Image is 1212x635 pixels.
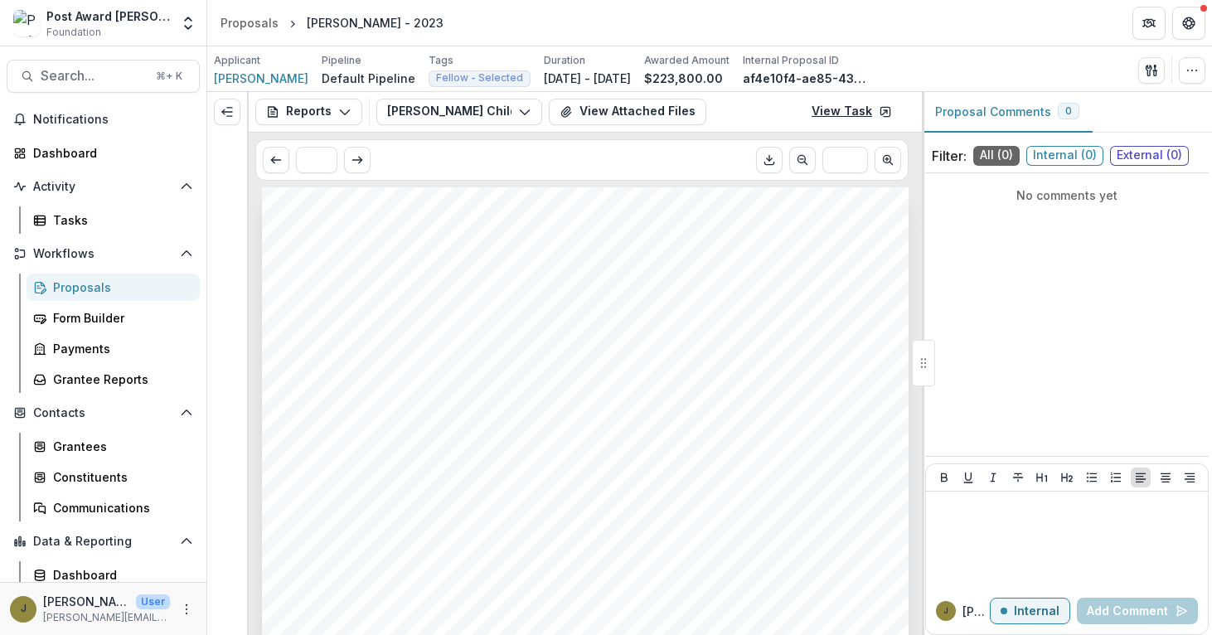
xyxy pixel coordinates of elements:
[53,309,187,327] div: Form Builder
[301,303,847,316] span: Continuation of support is contingent upon satisfactory review of the annual progress report. All
[301,442,318,455] span: No
[153,67,186,85] div: ⌘ + K
[365,527,869,542] span: research activities over the award year are clearly articulated. Figures
[1131,468,1151,487] button: Align Left
[644,70,723,87] p: $223,800.00
[958,468,978,487] button: Underline
[301,226,546,248] span: Submission Responses
[27,274,200,301] a: Proposals
[263,147,289,173] button: Scroll to previous page
[13,10,40,36] img: Post Award Jane Coffin Childs Memorial Fund
[789,147,816,173] button: Scroll to previous page
[1180,468,1200,487] button: Align Right
[1057,468,1077,487] button: Heading 2
[7,106,200,133] button: Notifications
[932,187,1202,204] p: No comments yet
[301,597,827,612] span: description of collaborations and partnerships related to the JCC funded
[802,99,902,125] a: View Task
[549,99,706,125] button: View Attached Files
[53,438,187,455] div: Grantees
[33,144,187,162] div: Dashboard
[33,113,193,127] span: Notifications
[756,147,783,173] button: Download PDF
[136,594,170,609] p: User
[301,423,715,438] span: Have there been any significant changes to your project?
[1082,468,1102,487] button: Bullet List
[301,371,529,385] span: Date you completed this report.
[177,7,200,40] button: Open entity switcher
[301,337,832,351] span: research progress and assure that the Fellow’s research is on target with the funded project.
[322,53,361,68] p: Pipeline
[544,53,585,68] p: Duration
[33,247,173,261] span: Workflows
[644,53,730,68] p: Awarded Amount
[43,593,129,610] p: [PERSON_NAME]
[934,468,954,487] button: Bold
[1156,468,1176,487] button: Align Center
[1172,7,1205,40] button: Get Help
[301,579,830,594] span: provide an explanation. If applicable, in your summary please give a brief
[875,147,901,173] button: Scroll to next page
[221,14,279,32] div: Proposals
[301,475,848,490] span: Summary: Provide a summary of research performed during the award year
[7,240,200,267] button: Open Workflows
[305,545,838,560] span: and references may be included as a separate attachment in the following
[43,610,170,625] p: [PERSON_NAME][EMAIL_ADDRESS][PERSON_NAME][DOMAIN_NAME]
[27,304,200,332] a: Form Builder
[436,72,523,84] span: Fellow - Selected
[301,492,852,507] span: and evaluation of the results. The summary should be technical but targeted
[305,527,360,542] span: Fellow’s
[7,139,200,167] a: Dashboard
[53,211,187,229] div: Tasks
[962,603,990,620] p: [PERSON_NAME]
[27,561,200,589] a: Dashboard
[53,371,187,388] div: Grantee Reports
[429,53,453,68] p: Tags
[544,70,631,87] p: [DATE] - [DATE]
[27,206,200,234] a: Tasks
[7,400,200,426] button: Open Contacts
[301,614,864,629] span: research, with either academic and/or industry scientists. Please identify your
[214,53,260,68] p: Applicant
[46,7,170,25] div: Post Award [PERSON_NAME] Childs Memorial Fund
[27,433,200,460] a: Grantees
[307,14,444,32] div: [PERSON_NAME] - 2023
[1065,105,1072,117] span: 0
[1026,146,1103,166] span: Internal ( 0 )
[344,147,371,173] button: Scroll to next page
[990,598,1070,624] button: Internal
[7,173,200,200] button: Open Activity
[46,25,101,40] span: Foundation
[743,70,867,87] p: af4e10f4-ae85-4313-9847-368670667257
[214,11,285,35] a: Proposals
[301,510,865,525] span: to a general scientific audience. It should be sufficiently detailed such that the
[27,494,200,521] a: Communications
[1008,468,1028,487] button: Strike
[1110,146,1189,166] span: External ( 0 )
[1077,598,1198,624] button: Add Comment
[33,180,173,194] span: Activity
[53,468,187,486] div: Constituents
[922,92,1093,133] button: Proposal Comments
[33,406,173,420] span: Contacts
[301,320,836,333] span: progress reports are kept strictly confidential. The reports serve as an auditing tool to monitor
[932,146,967,166] p: Filter:
[301,390,342,403] span: [DATE]
[177,599,196,619] button: More
[214,70,308,87] a: [PERSON_NAME]
[53,566,187,584] div: Dashboard
[27,463,200,491] a: Constituents
[27,366,200,393] a: Grantee Reports
[214,11,450,35] nav: breadcrumb
[376,99,542,125] button: [PERSON_NAME] Childs Funds Fellow’s Annual Progress Report
[1132,7,1166,40] button: Partners
[53,279,187,296] div: Proposals
[21,603,27,614] div: Jamie
[301,562,812,577] span: field. If the research differs from the originally funded proposal, please
[7,60,200,93] button: Search...
[214,99,240,125] button: Expand left
[7,528,200,555] button: Open Data & Reporting
[33,535,173,549] span: Data & Reporting
[27,335,200,362] a: Payments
